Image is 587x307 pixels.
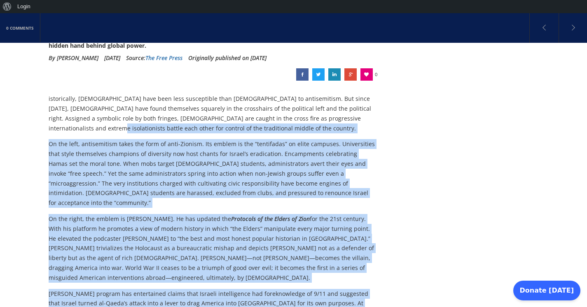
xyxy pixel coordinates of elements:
[49,139,375,208] p: On the left, antisemitism takes the form of anti-Zionism. Its emblem is the “tentifadas” on elite...
[231,215,310,223] em: Protocols of the Elders of Zion
[188,52,267,64] li: Originally published on [DATE]
[49,52,98,64] li: By [PERSON_NAME]
[145,54,182,62] a: The Free Press
[126,52,182,64] div: Source:
[344,68,357,81] a: The ‘Jews’ Are a Proxy for a Far Bigger Political Fight
[104,52,120,64] li: [DATE]
[312,68,325,81] a: The ‘Jews’ Are a Proxy for a Far Bigger Political Fight
[375,68,377,81] span: 0
[49,214,375,283] p: On the right, the emblem is [PERSON_NAME]. He has updated the for the 21st century. With his plat...
[328,68,341,81] a: The ‘Jews’ Are a Proxy for a Far Bigger Political Fight
[49,94,375,133] p: istorically, [DEMOGRAPHIC_DATA] have been less susceptible than [DEMOGRAPHIC_DATA] to antisemitis...
[296,68,309,81] a: The ‘Jews’ Are a Proxy for a Far Bigger Political Fight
